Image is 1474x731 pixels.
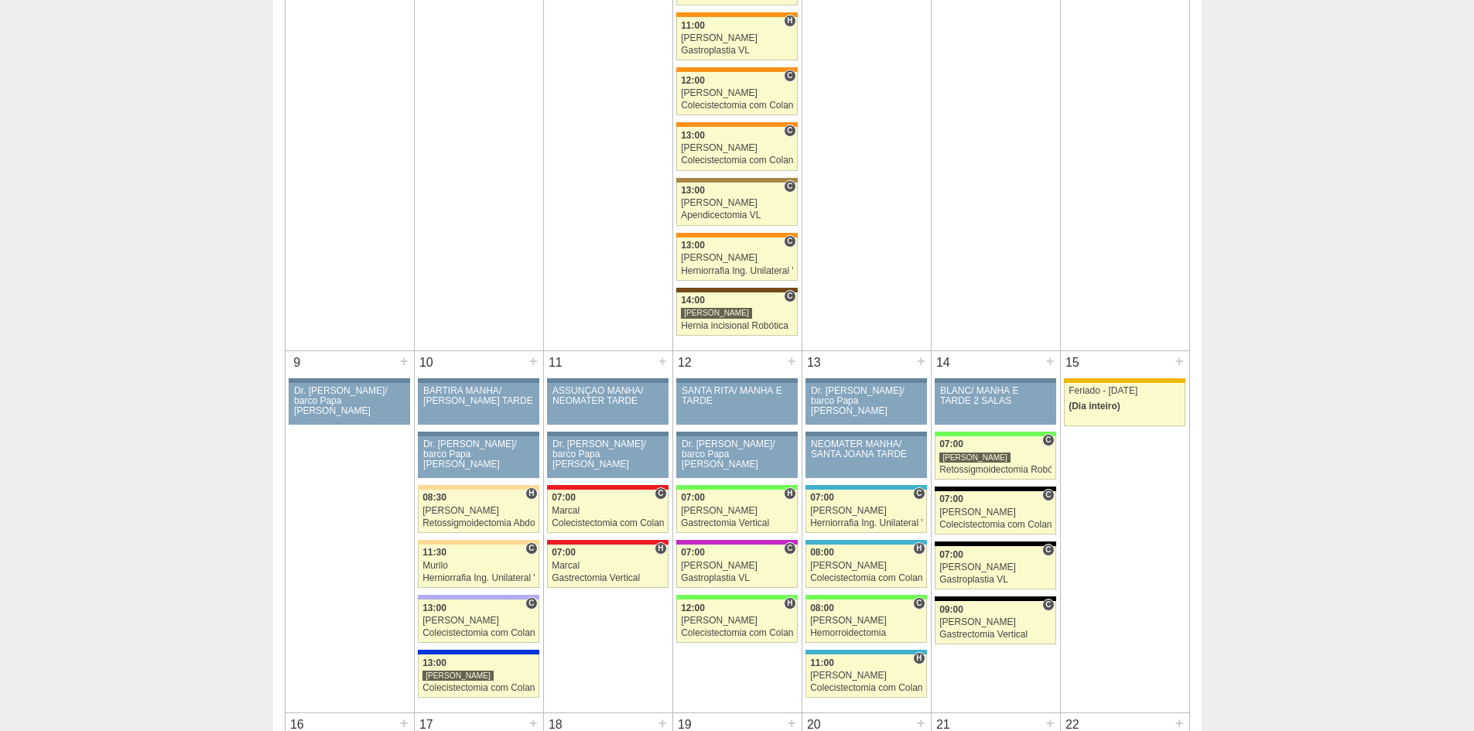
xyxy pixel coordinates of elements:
[422,492,446,503] span: 08:30
[1064,383,1185,426] a: Feriado - [DATE] (Dia inteiro)
[676,436,797,478] a: Dr. [PERSON_NAME]/ barco Papa [PERSON_NAME]
[805,545,926,588] a: H 08:00 [PERSON_NAME] Colecistectomia com Colangiografia VL
[805,383,926,425] a: Dr. [PERSON_NAME]/ barco Papa [PERSON_NAME]
[935,436,1055,480] a: C 07:00 [PERSON_NAME] Retossigmoidectomia Robótica
[676,122,797,127] div: Key: São Luiz - SCS
[547,540,668,545] div: Key: Assunção
[939,507,1052,518] div: [PERSON_NAME]
[681,240,705,251] span: 13:00
[784,180,795,193] span: Consultório
[681,75,705,86] span: 12:00
[681,143,793,153] div: [PERSON_NAME]
[547,490,668,533] a: C 07:00 Marcal Colecistectomia com Colangiografia VL
[547,436,668,478] a: Dr. [PERSON_NAME]/ barco Papa [PERSON_NAME]
[552,573,664,583] div: Gastrectomia Vertical
[1042,434,1054,446] span: Consultório
[913,652,925,664] span: Hospital
[939,549,963,560] span: 07:00
[423,439,534,470] div: Dr. [PERSON_NAME]/ barco Papa [PERSON_NAME]
[682,439,792,470] div: Dr. [PERSON_NAME]/ barco Papa [PERSON_NAME]
[676,292,797,336] a: C 14:00 [PERSON_NAME] Hernia incisional Robótica
[676,183,797,226] a: C 13:00 [PERSON_NAME] Apendicectomia VL
[418,485,539,490] div: Key: Bartira
[939,562,1052,572] div: [PERSON_NAME]
[1042,489,1054,501] span: Consultório
[422,616,535,626] div: [PERSON_NAME]
[655,487,666,500] span: Consultório
[1069,386,1181,396] div: Feriado - [DATE]
[552,518,664,528] div: Colecistectomia com Colangiografia VL
[422,547,446,558] span: 11:30
[422,683,535,693] div: Colecistectomia com Colangiografia VL
[676,545,797,588] a: C 07:00 [PERSON_NAME] Gastroplastia VL
[681,210,793,220] div: Apendicectomia VL
[805,654,926,698] a: H 11:00 [PERSON_NAME] Colecistectomia com Colangiografia VL
[418,383,539,425] a: BARTIRA MANHÃ/ [PERSON_NAME] TARDE
[286,351,310,374] div: 9
[552,547,576,558] span: 07:00
[805,490,926,533] a: C 07:00 [PERSON_NAME] Herniorrafia Ing. Unilateral VL
[673,351,697,374] div: 12
[1042,599,1054,611] span: Consultório
[935,487,1055,491] div: Key: Blanc
[805,485,926,490] div: Key: Neomater
[418,599,539,643] a: C 13:00 [PERSON_NAME] Colecistectomia com Colangiografia VL
[422,658,446,668] span: 13:00
[915,351,928,371] div: +
[811,386,922,417] div: Dr. [PERSON_NAME]/ barco Papa [PERSON_NAME]
[681,266,793,276] div: Herniorrafia Ing. Unilateral VL
[802,351,826,374] div: 13
[939,520,1052,530] div: Colecistectomia com Colangiografia VL
[810,573,922,583] div: Colecistectomia com Colangiografia VL
[784,15,795,27] span: Hospital
[422,506,535,516] div: [PERSON_NAME]
[784,597,795,610] span: Hospital
[289,378,409,383] div: Key: Aviso
[681,130,705,141] span: 13:00
[676,485,797,490] div: Key: Brasil
[805,378,926,383] div: Key: Aviso
[676,490,797,533] a: H 07:00 [PERSON_NAME] Gastrectomia Vertical
[681,616,793,626] div: [PERSON_NAME]
[939,604,963,615] span: 09:00
[1061,351,1085,374] div: 15
[1069,401,1120,412] span: (Dia inteiro)
[805,599,926,643] a: C 08:00 [PERSON_NAME] Hemorroidectomia
[681,506,793,516] div: [PERSON_NAME]
[552,492,576,503] span: 07:00
[294,386,405,417] div: Dr. [PERSON_NAME]/ barco Papa [PERSON_NAME]
[418,654,539,698] a: 13:00 [PERSON_NAME] Colecistectomia com Colangiografia VL
[676,178,797,183] div: Key: Oswaldo Cruz Paulista
[681,547,705,558] span: 07:00
[939,452,1011,463] div: [PERSON_NAME]
[1173,351,1186,371] div: +
[398,351,411,371] div: +
[939,465,1052,475] div: Retossigmoidectomia Robótica
[418,432,539,436] div: Key: Aviso
[681,573,793,583] div: Gastroplastia VL
[913,597,925,610] span: Consultório
[681,307,752,319] div: [PERSON_NAME]
[527,351,540,371] div: +
[784,235,795,248] span: Consultório
[547,378,668,383] div: Key: Aviso
[676,599,797,643] a: H 12:00 [PERSON_NAME] Colecistectomia com Colangiografia VL
[810,547,834,558] span: 08:00
[935,596,1055,601] div: Key: Blanc
[810,671,922,681] div: [PERSON_NAME]
[547,485,668,490] div: Key: Assunção
[810,603,834,613] span: 08:00
[810,616,922,626] div: [PERSON_NAME]
[805,432,926,436] div: Key: Aviso
[682,386,792,406] div: SANTA RITA/ MANHÃ E TARDE
[939,494,963,504] span: 07:00
[418,378,539,383] div: Key: Aviso
[784,125,795,137] span: Consultório
[784,70,795,82] span: Consultório
[676,288,797,292] div: Key: Santa Joana
[552,386,663,406] div: ASSUNÇÃO MANHÃ/ NEOMATER TARDE
[676,540,797,545] div: Key: Maria Braido
[784,487,795,500] span: Hospital
[547,383,668,425] a: ASSUNÇÃO MANHÃ/ NEOMATER TARDE
[676,595,797,599] div: Key: Brasil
